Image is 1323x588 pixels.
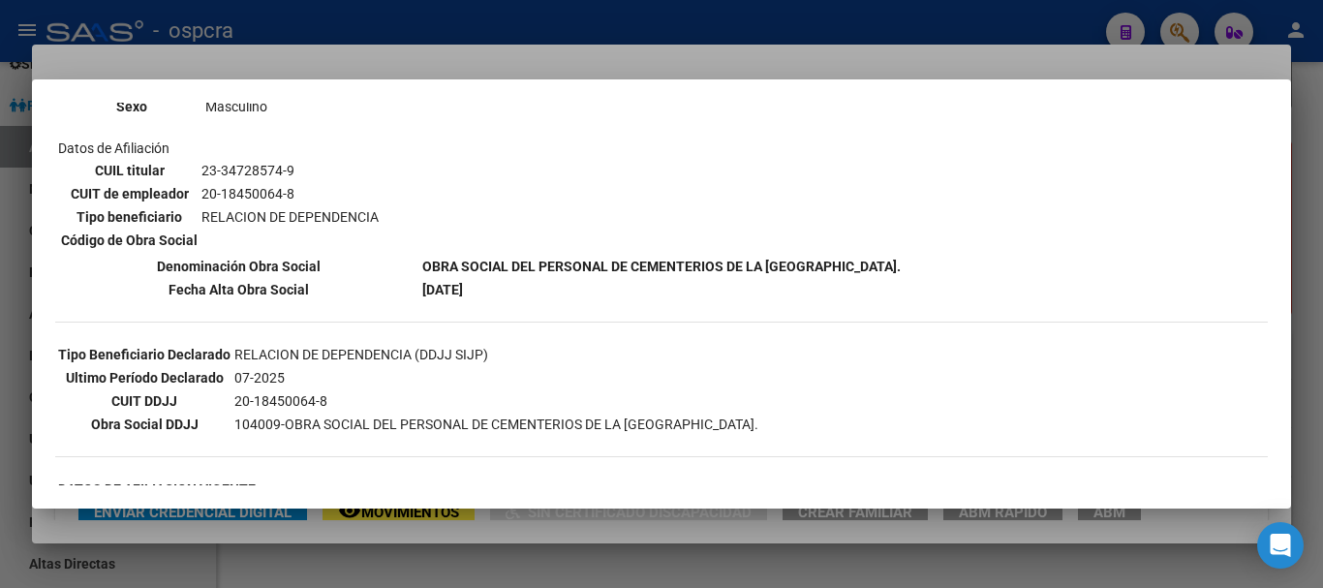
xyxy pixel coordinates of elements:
th: Tipo beneficiario [60,206,199,228]
th: Tipo Beneficiario Declarado [57,344,231,365]
b: OBRA SOCIAL DEL PERSONAL DE CEMENTERIOS DE LA [GEOGRAPHIC_DATA]. [422,259,901,274]
th: CUIT de empleador [60,183,199,204]
th: CUIT DDJJ [57,390,231,412]
th: Fecha Alta Obra Social [57,279,419,300]
div: Open Intercom Messenger [1257,522,1304,569]
td: 104009-OBRA SOCIAL DEL PERSONAL DE CEMENTERIOS DE LA [GEOGRAPHIC_DATA]. [233,414,759,435]
td: RELACION DE DEPENDENCIA (DDJJ SIJP) [233,344,759,365]
th: Código de Obra Social [60,230,199,251]
td: RELACION DE DEPENDENCIA [200,206,380,228]
td: 20-18450064-8 [200,183,380,204]
th: Sexo [60,96,202,117]
th: CUIL titular [60,160,199,181]
td: 20-18450064-8 [233,390,759,412]
td: 23-34728574-9 [200,160,380,181]
th: Ultimo Período Declarado [57,367,231,388]
b: DATOS DE AFILIACION VIGENTE [58,481,256,497]
td: 07-2025 [233,367,759,388]
td: Masculino [204,96,416,117]
th: Denominación Obra Social [57,256,419,277]
th: Obra Social DDJJ [57,414,231,435]
b: [DATE] [422,282,463,297]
